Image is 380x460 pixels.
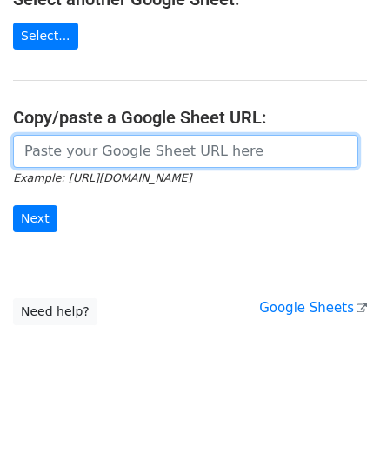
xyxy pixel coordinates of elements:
input: Next [13,205,57,232]
iframe: Chat Widget [293,377,380,460]
a: Need help? [13,298,97,325]
h4: Copy/paste a Google Sheet URL: [13,107,367,128]
a: Select... [13,23,78,50]
a: Google Sheets [259,300,367,316]
input: Paste your Google Sheet URL here [13,135,358,168]
small: Example: [URL][DOMAIN_NAME] [13,171,191,184]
